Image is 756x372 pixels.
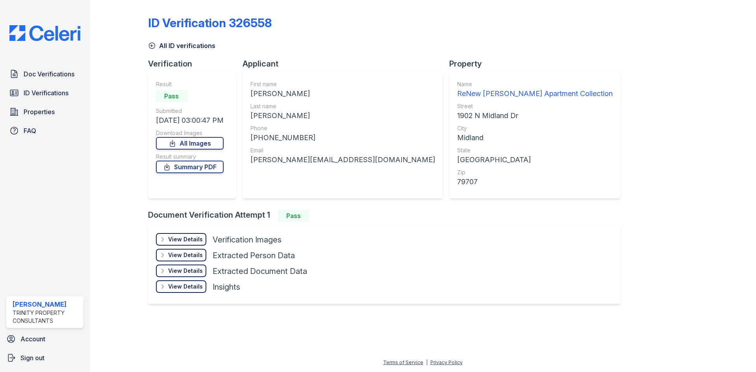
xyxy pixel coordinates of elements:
span: ID Verifications [24,88,69,98]
img: CE_Logo_Blue-a8612792a0a2168367f1c8372b55b34899dd931a85d93a1a3d3e32e68fde9ad4.png [3,25,87,41]
div: Applicant [243,58,449,69]
div: Last name [250,102,435,110]
div: View Details [168,251,203,259]
div: [PERSON_NAME] [250,110,435,121]
a: FAQ [6,123,83,139]
span: Properties [24,107,55,117]
div: Name [457,80,613,88]
div: Submitted [156,107,224,115]
div: Property [449,58,627,69]
div: ReNew [PERSON_NAME] Apartment Collection [457,88,613,99]
div: Pass [156,90,187,102]
div: [DATE] 03:00:47 PM [156,115,224,126]
div: ID Verification 326558 [148,16,272,30]
div: Street [457,102,613,110]
div: [GEOGRAPHIC_DATA] [457,154,613,165]
span: FAQ [24,126,36,135]
div: [PERSON_NAME][EMAIL_ADDRESS][DOMAIN_NAME] [250,154,435,165]
div: Phone [250,124,435,132]
a: Account [3,331,87,347]
div: Insights [213,281,240,292]
div: [PERSON_NAME] [250,88,435,99]
div: Result [156,80,224,88]
span: Account [20,334,45,344]
div: View Details [168,283,203,291]
div: View Details [168,235,203,243]
div: Document Verification Attempt 1 [148,209,627,222]
div: [PHONE_NUMBER] [250,132,435,143]
div: First name [250,80,435,88]
span: Doc Verifications [24,69,74,79]
span: Sign out [20,353,44,363]
a: Doc Verifications [6,66,83,82]
a: Sign out [3,350,87,366]
div: State [457,146,613,154]
div: Extracted Person Data [213,250,295,261]
a: Properties [6,104,83,120]
a: All Images [156,137,224,150]
div: Download Images [156,129,224,137]
a: Terms of Service [383,359,423,365]
div: Extracted Document Data [213,266,307,277]
div: Verification Images [213,234,282,245]
a: Summary PDF [156,161,224,173]
div: View Details [168,267,203,275]
a: All ID verifications [148,41,215,50]
a: ID Verifications [6,85,83,101]
div: Pass [278,209,309,222]
div: [PERSON_NAME] [13,300,80,309]
div: City [457,124,613,132]
a: Name ReNew [PERSON_NAME] Apartment Collection [457,80,613,99]
div: 1902 N Midland Dr [457,110,613,121]
div: Verification [148,58,243,69]
div: Midland [457,132,613,143]
div: Trinity Property Consultants [13,309,80,325]
div: | [426,359,428,365]
div: 79707 [457,176,613,187]
a: Privacy Policy [430,359,463,365]
div: Result summary [156,153,224,161]
div: Email [250,146,435,154]
div: Zip [457,168,613,176]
